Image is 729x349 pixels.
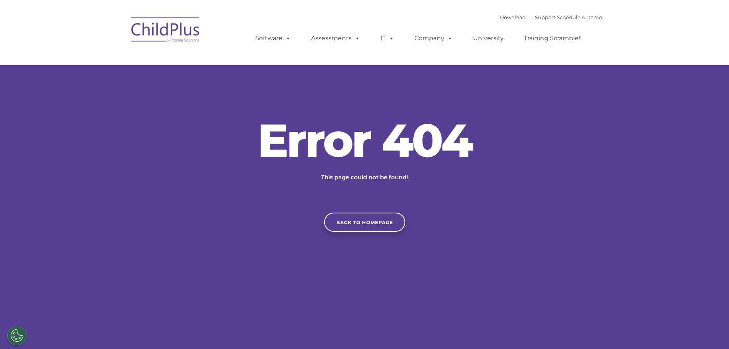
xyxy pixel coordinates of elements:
[500,14,526,20] a: Download
[500,14,602,20] font: |
[127,12,204,50] img: ChildPlus by Procare Solutions
[535,14,555,20] a: Support
[407,31,460,46] a: Company
[373,31,402,46] a: IT
[248,31,298,46] a: Software
[557,14,602,20] a: Schedule A Demo
[465,31,511,46] a: University
[7,326,26,345] button: Cookies Settings
[303,31,368,46] a: Assessments
[324,213,405,232] a: Back to homepage
[516,31,589,46] a: Training Scramble!!
[250,117,479,163] h2: Error 404
[284,173,445,182] p: This page could not be found!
